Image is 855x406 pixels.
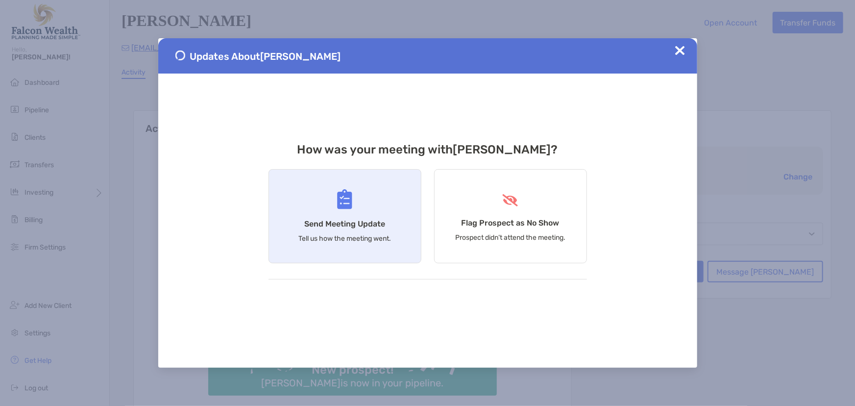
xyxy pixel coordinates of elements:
span: Updates About [PERSON_NAME] [190,51,341,62]
img: Send Meeting Update 1 [175,51,185,60]
img: Send Meeting Update [337,189,352,209]
img: Close Updates Zoe [675,46,685,55]
h3: How was your meeting with [PERSON_NAME] ? [269,143,587,156]
p: Prospect didn’t attend the meeting. [455,233,565,242]
p: Tell us how the meeting went. [298,234,391,243]
img: Flag Prospect as No Show [501,194,519,206]
h4: Send Meeting Update [304,219,385,228]
h4: Flag Prospect as No Show [462,218,560,228]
